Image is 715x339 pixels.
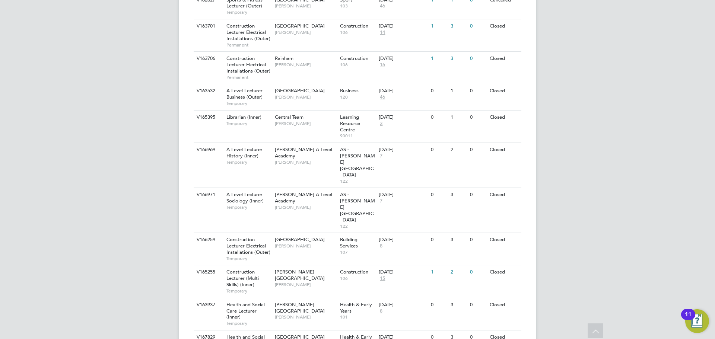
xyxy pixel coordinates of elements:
span: AS - [PERSON_NAME][GEOGRAPHIC_DATA] [340,146,375,178]
div: 0 [468,19,487,33]
div: 1 [429,265,448,279]
span: [PERSON_NAME][GEOGRAPHIC_DATA] [275,269,325,281]
span: 8 [379,308,384,314]
span: Health and Social Care Lecturer (Inner) [226,301,265,320]
span: A Level Lecturer Sociology (Inner) [226,191,264,204]
span: 8 [379,243,384,249]
span: 122 [340,223,375,229]
span: Temporary [226,100,271,106]
span: 90011 [340,133,375,139]
span: 46 [379,94,386,100]
div: 0 [468,188,487,202]
span: Temporary [226,204,271,210]
span: 7 [379,153,384,159]
span: Building Services [340,236,358,249]
span: 122 [340,178,375,184]
span: [GEOGRAPHIC_DATA] [275,87,325,94]
span: Permanent [226,74,271,80]
div: Closed [488,188,520,202]
span: Permanent [226,42,271,48]
span: [PERSON_NAME] [275,121,336,127]
span: 15 [379,275,386,282]
span: [PERSON_NAME] [275,314,336,320]
div: 3 [449,52,468,65]
div: 0 [429,298,448,312]
span: Central Team [275,114,304,120]
div: 0 [429,233,448,247]
div: 1 [449,111,468,124]
div: V165255 [195,265,221,279]
div: V163701 [195,19,221,33]
div: 1 [429,19,448,33]
span: 106 [340,29,375,35]
div: Closed [488,298,520,312]
span: 7 [379,198,384,204]
div: 3 [449,19,468,33]
span: Construction Lecturer (Multi Skills) (Inner) [226,269,259,288]
span: [PERSON_NAME] [275,94,336,100]
span: [PERSON_NAME] [275,62,336,68]
div: [DATE] [379,55,427,62]
div: V163937 [195,298,221,312]
div: 0 [429,84,448,98]
span: [PERSON_NAME][GEOGRAPHIC_DATA] [275,301,325,314]
div: 0 [468,233,487,247]
span: [GEOGRAPHIC_DATA] [275,23,325,29]
div: 2 [449,143,468,157]
span: Construction Lecturer Electrical Installations (Outer) [226,236,270,255]
span: [PERSON_NAME] [275,3,336,9]
span: [PERSON_NAME] A Level Academy [275,146,332,159]
div: [DATE] [379,88,427,94]
span: 14 [379,29,386,36]
button: Open Resource Center, 11 new notifications [685,309,709,333]
span: 103 [340,3,375,9]
div: [DATE] [379,302,427,308]
div: 0 [468,143,487,157]
div: 11 [685,314,692,324]
div: V166259 [195,233,221,247]
span: Construction [340,23,368,29]
div: 0 [468,298,487,312]
span: Temporary [226,256,271,262]
div: Closed [488,233,520,247]
span: Construction [340,55,368,61]
span: Construction Lecturer Electrical Installations (Outer) [226,55,270,74]
span: 106 [340,62,375,68]
div: Closed [488,19,520,33]
span: Librarian (Inner) [226,114,261,120]
span: Health & Early Years [340,301,372,314]
span: Temporary [226,9,271,15]
div: Closed [488,84,520,98]
span: [PERSON_NAME] [275,159,336,165]
div: 0 [468,52,487,65]
div: 3 [449,298,468,312]
div: Closed [488,143,520,157]
span: A Level Lecturer History (Inner) [226,146,263,159]
span: Learning Resource Centre [340,114,360,133]
div: [DATE] [379,147,427,153]
div: 0 [429,143,448,157]
span: Rainham [275,55,293,61]
div: V166969 [195,143,221,157]
span: [PERSON_NAME] [275,282,336,288]
div: [DATE] [379,192,427,198]
div: [DATE] [379,23,427,29]
span: 107 [340,249,375,255]
span: [PERSON_NAME] [275,29,336,35]
span: [PERSON_NAME] [275,204,336,210]
div: 0 [468,111,487,124]
div: [DATE] [379,237,427,243]
span: Construction Lecturer Electrical Installations (Outer) [226,23,270,42]
div: V165395 [195,111,221,124]
span: AS - [PERSON_NAME][GEOGRAPHIC_DATA] [340,191,375,223]
span: 46 [379,3,386,9]
span: Temporary [226,159,271,165]
span: 120 [340,94,375,100]
div: 0 [468,265,487,279]
span: Construction [340,269,368,275]
span: 3 [379,121,384,127]
span: 106 [340,275,375,281]
div: V166971 [195,188,221,202]
span: A Level Lecturer Business (Outer) [226,87,263,100]
div: 0 [468,84,487,98]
